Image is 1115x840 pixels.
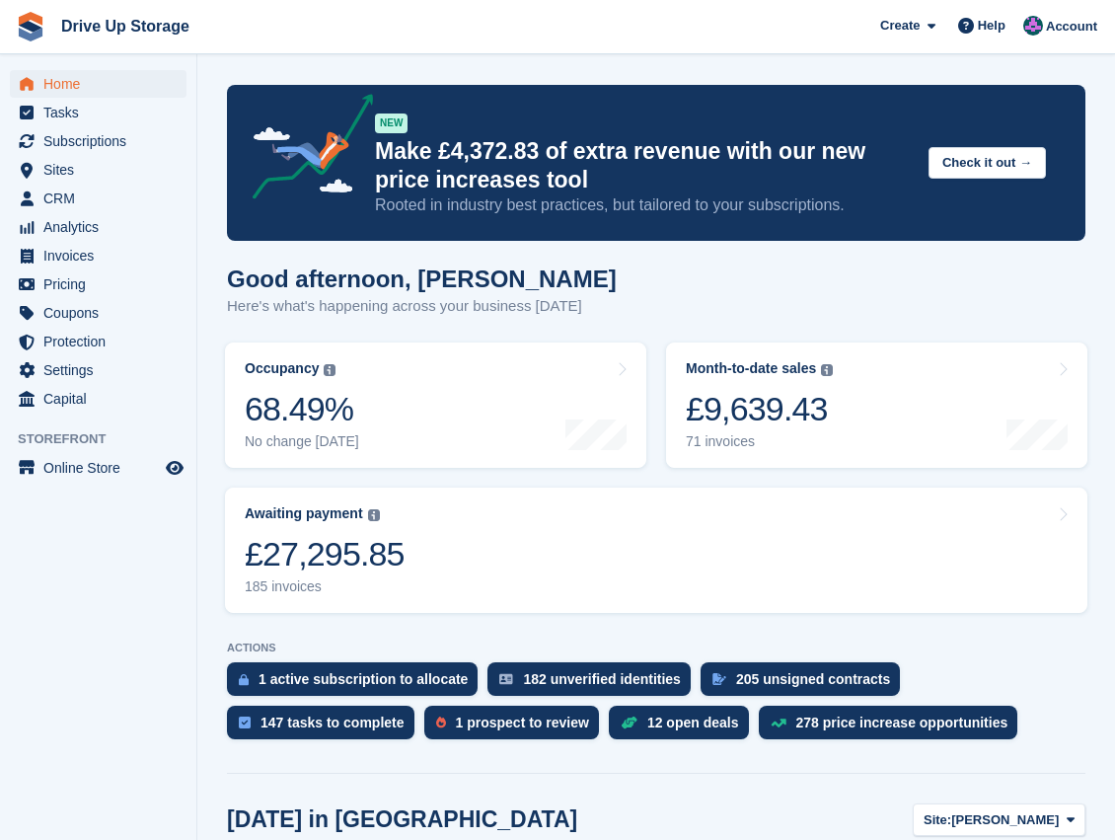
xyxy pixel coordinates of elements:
[712,673,726,685] img: contract_signature_icon-13c848040528278c33f63329250d36e43548de30e8caae1d1a13099fd9432cc5.svg
[43,385,162,413] span: Capital
[929,147,1046,180] button: Check it out →
[227,295,617,318] p: Here's what's happening across your business [DATE]
[227,266,617,292] h1: Good afternoon, [PERSON_NAME]
[259,671,468,687] div: 1 active subscription to allocate
[736,671,890,687] div: 205 unsigned contracts
[43,99,162,126] span: Tasks
[375,137,913,194] p: Make £4,372.83 of extra revenue with our new price increases tool
[456,715,589,730] div: 1 prospect to review
[239,673,249,686] img: active_subscription_to_allocate_icon-d502201f5373d7db506a760aba3b589e785aa758c864c3986d89f69b8ff3...
[10,213,186,241] a: menu
[10,127,186,155] a: menu
[163,456,186,480] a: Preview store
[10,454,186,482] a: menu
[10,270,186,298] a: menu
[951,810,1059,830] span: [PERSON_NAME]
[239,717,251,728] img: task-75834270c22a3079a89374b754ae025e5fb1db73e45f91037f5363f120a921f8.svg
[43,328,162,355] span: Protection
[771,719,786,727] img: price_increase_opportunities-93ffe204e8149a01c8c9dc8f82e8f89637d9d84a8eef4429ea346261dce0b2c0.svg
[609,706,759,749] a: 12 open deals
[245,534,405,574] div: £27,295.85
[43,213,162,241] span: Analytics
[225,343,646,468] a: Occupancy 68.49% No change [DATE]
[245,360,319,377] div: Occupancy
[324,364,335,376] img: icon-info-grey-7440780725fd019a000dd9b08b2336e03edf1995a4989e88bcd33f0948082b44.svg
[1023,16,1043,36] img: Andy
[43,356,162,384] span: Settings
[978,16,1005,36] span: Help
[10,99,186,126] a: menu
[10,156,186,184] a: menu
[375,114,408,133] div: NEW
[10,299,186,327] a: menu
[53,10,197,42] a: Drive Up Storage
[487,662,701,706] a: 182 unverified identities
[260,715,405,730] div: 147 tasks to complete
[523,671,681,687] div: 182 unverified identities
[43,70,162,98] span: Home
[43,270,162,298] span: Pricing
[245,433,359,450] div: No change [DATE]
[368,509,380,521] img: icon-info-grey-7440780725fd019a000dd9b08b2336e03edf1995a4989e88bcd33f0948082b44.svg
[701,662,910,706] a: 205 unsigned contracts
[16,12,45,41] img: stora-icon-8386f47178a22dfd0bd8f6a31ec36ba5ce8667c1dd55bd0f319d3a0aa187defe.svg
[227,642,1085,654] p: ACTIONS
[236,94,374,206] img: price-adjustments-announcement-icon-8257ccfd72463d97f412b2fc003d46551f7dbcb40ab6d574587a9cd5c0d94...
[227,806,577,833] h2: [DATE] in [GEOGRAPHIC_DATA]
[10,328,186,355] a: menu
[913,803,1085,836] button: Site: [PERSON_NAME]
[43,242,162,269] span: Invoices
[686,433,833,450] div: 71 invoices
[1046,17,1097,37] span: Account
[43,185,162,212] span: CRM
[10,185,186,212] a: menu
[10,356,186,384] a: menu
[424,706,609,749] a: 1 prospect to review
[245,505,363,522] div: Awaiting payment
[18,429,196,449] span: Storefront
[880,16,920,36] span: Create
[43,127,162,155] span: Subscriptions
[666,343,1087,468] a: Month-to-date sales £9,639.43 71 invoices
[227,662,487,706] a: 1 active subscription to allocate
[686,360,816,377] div: Month-to-date sales
[375,194,913,216] p: Rooted in industry best practices, but tailored to your subscriptions.
[10,70,186,98] a: menu
[225,488,1087,613] a: Awaiting payment £27,295.85 185 invoices
[43,156,162,184] span: Sites
[43,454,162,482] span: Online Store
[227,706,424,749] a: 147 tasks to complete
[621,716,637,729] img: deal-1b604bf984904fb50ccaf53a9ad4b4a5d6e5aea283cecdc64d6e3604feb123c2.svg
[245,578,405,595] div: 185 invoices
[796,715,1008,730] div: 278 price increase opportunities
[43,299,162,327] span: Coupons
[686,389,833,429] div: £9,639.43
[10,242,186,269] a: menu
[499,673,513,685] img: verify_identity-adf6edd0f0f0b5bbfe63781bf79b02c33cf7c696d77639b501bdc392416b5a36.svg
[436,717,446,728] img: prospect-51fa495bee0391a8d652442698ab0144808aea92771e9ea1ae160a38d050c398.svg
[647,715,739,730] div: 12 open deals
[924,810,951,830] span: Site:
[759,706,1028,749] a: 278 price increase opportunities
[245,389,359,429] div: 68.49%
[10,385,186,413] a: menu
[821,364,833,376] img: icon-info-grey-7440780725fd019a000dd9b08b2336e03edf1995a4989e88bcd33f0948082b44.svg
